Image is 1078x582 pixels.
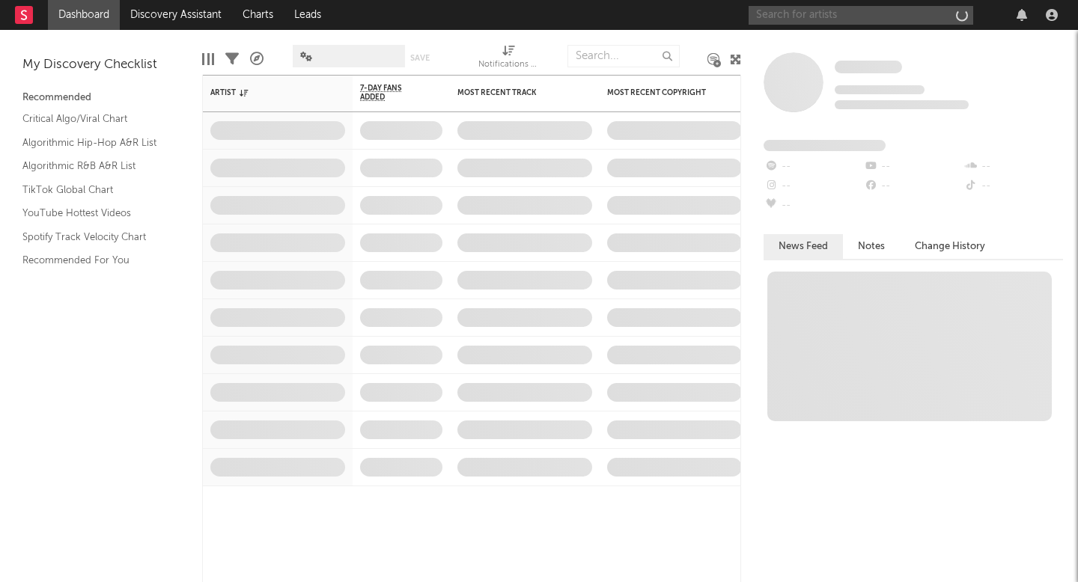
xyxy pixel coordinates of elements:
div: Artist [210,88,323,97]
input: Search... [567,45,680,67]
a: YouTube Hottest Videos [22,205,165,221]
a: TikTok Global Chart [22,182,165,198]
button: News Feed [764,234,843,259]
div: -- [963,177,1063,196]
a: Critical Algo/Viral Chart [22,111,165,127]
a: Recommended For You [22,252,165,269]
button: Save [410,54,430,62]
span: Some Artist [835,61,902,73]
button: Change History [900,234,1000,259]
div: -- [863,177,963,196]
a: Algorithmic Hip-Hop A&R List [22,135,165,151]
div: Most Recent Track [457,88,570,97]
a: Some Artist [835,60,902,75]
a: Spotify Track Velocity Chart [22,229,165,245]
div: -- [963,157,1063,177]
div: A&R Pipeline [250,37,264,81]
span: Tracking Since: [DATE] [835,85,925,94]
div: Most Recent Copyright [607,88,719,97]
span: Fans Added by Platform [764,140,886,151]
div: Recommended [22,89,180,107]
div: -- [863,157,963,177]
div: -- [764,196,863,215]
input: Search for artists [749,6,973,25]
div: My Discovery Checklist [22,56,180,74]
div: Filters [225,37,239,81]
span: 0 fans last week [835,100,969,109]
button: Notes [843,234,900,259]
a: Algorithmic R&B A&R List [22,158,165,174]
div: -- [764,177,863,196]
div: Edit Columns [202,37,214,81]
div: Notifications (Artist) [478,37,538,81]
span: 7-Day Fans Added [360,84,420,102]
div: Notifications (Artist) [478,56,538,74]
div: -- [764,157,863,177]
